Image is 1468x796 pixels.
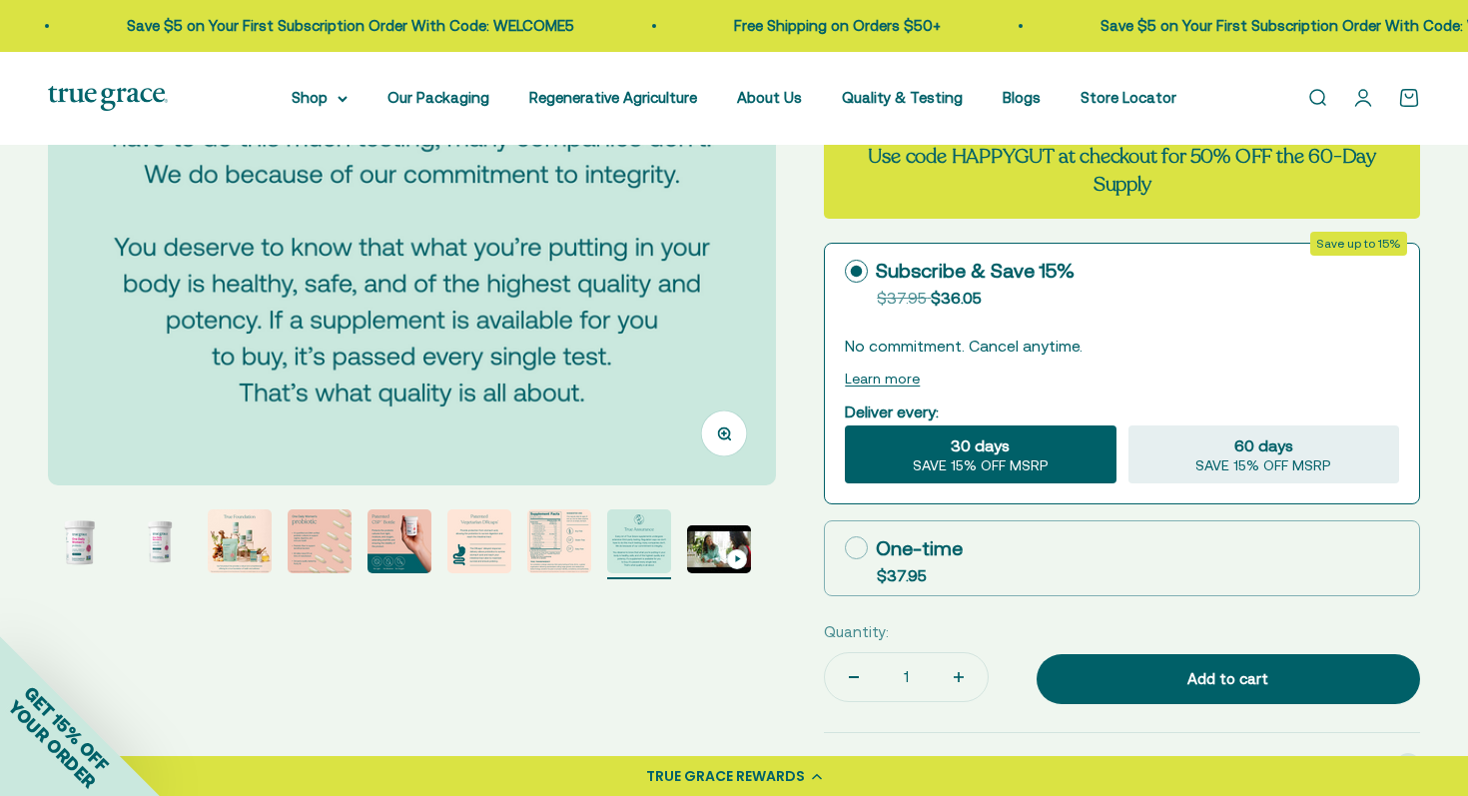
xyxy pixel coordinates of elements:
[607,509,671,573] img: Every lot of True Grace supplements undergoes extensive third-party testing. Regulation says we d...
[447,509,511,573] img: Provide protection from stomach acid, allowing the probiotics to survive digestion and reach the ...
[288,509,352,579] button: Go to item 4
[1037,654,1420,704] button: Add to cart
[687,525,751,579] button: Go to item 9
[737,89,802,106] a: About Us
[4,696,100,792] span: YOUR ORDER
[20,682,113,775] span: GET 15% OFF
[128,509,192,573] img: Daily Probiotic for Women's Vaginal, Digestive, and Immune Support* - 90 Billion CFU at time of m...
[288,509,352,573] img: - 12 quantified and DNA-verified probiotic cultures to support vaginal, digestive, and immune hea...
[208,509,272,579] button: Go to item 3
[1077,667,1380,691] div: Add to cart
[1081,89,1176,106] a: Store Locator
[824,753,962,777] span: Product Description
[842,89,963,106] a: Quality & Testing
[128,509,192,579] button: Go to item 2
[527,509,591,573] img: Our probiotics undergo extensive third-party testing at Purity-IQ Inc., a global organization del...
[930,653,988,701] button: Increase quantity
[48,509,112,573] img: Daily Probiotic for Women's Vaginal, Digestive, and Immune Support* - 90 Billion CFU at time of m...
[824,620,889,644] label: Quantity:
[868,143,1376,198] strong: Use code HAPPYGUT at checkout for 50% OFF the 60-Day Supply
[85,14,532,38] p: Save $5 on Your First Subscription Order With Code: WELCOME5
[825,653,883,701] button: Decrease quantity
[208,509,272,573] img: Our full product line provides a robust and comprehensive offering for a true foundation of healt...
[692,17,899,34] a: Free Shipping on Orders $50+
[367,509,431,579] button: Go to item 5
[527,509,591,579] button: Go to item 7
[292,86,348,110] summary: Shop
[367,509,431,573] img: Protects the probiotic cultures from light, moisture, and oxygen, extending shelf life and ensuri...
[607,509,671,579] button: Go to item 8
[48,509,112,579] button: Go to item 1
[529,89,697,106] a: Regenerative Agriculture
[1003,89,1041,106] a: Blogs
[646,766,805,787] div: TRUE GRACE REWARDS
[447,509,511,579] button: Go to item 6
[387,89,489,106] a: Our Packaging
